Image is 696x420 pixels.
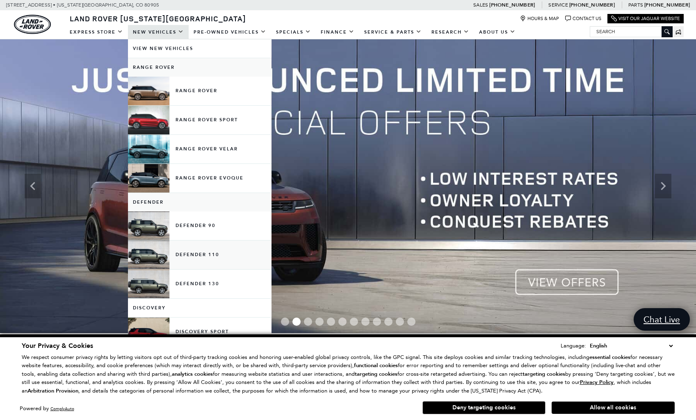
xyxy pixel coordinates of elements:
a: Land Rover [US_STATE][GEOGRAPHIC_DATA] [65,14,251,23]
a: Hours & Map [520,16,559,22]
a: View New Vehicles [128,39,272,58]
a: New Vehicles [128,25,189,39]
p: We respect consumer privacy rights by letting visitors opt out of third-party tracking cookies an... [22,353,675,395]
strong: Arbitration Provision [27,387,78,395]
a: [PHONE_NUMBER] [644,2,690,8]
a: Range Rover Evoque [128,164,272,193]
span: Sales [473,2,488,8]
a: Defender [128,193,272,211]
div: Next [655,174,671,198]
div: Previous [25,174,41,198]
strong: targeting cookies [355,370,397,378]
span: Go to slide 3 [304,318,312,326]
a: Range Rover Sport [128,106,272,134]
a: land-rover [14,15,51,34]
span: Go to slide 2 [292,318,301,326]
a: Finance [316,25,359,39]
span: Go to slide 9 [373,318,381,326]
span: Go to slide 4 [315,318,324,326]
div: Language: [561,343,586,348]
button: Deny targeting cookies [422,401,545,414]
span: Service [548,2,568,8]
a: Discovery [128,299,272,317]
a: Research [427,25,474,39]
span: Go to slide 5 [327,318,335,326]
img: Land Rover [14,15,51,34]
a: [PHONE_NUMBER] [569,2,615,8]
a: Visit Our Jaguar Website [611,16,680,22]
a: Range Rover [128,77,272,105]
strong: targeting cookies [523,370,565,378]
a: Range Rover [128,58,272,77]
a: Defender 90 [128,211,272,240]
a: Service & Parts [359,25,427,39]
span: Go to slide 1 [281,318,289,326]
span: Go to slide 10 [384,318,392,326]
a: Specials [271,25,316,39]
span: Go to slide 8 [361,318,370,326]
select: Language Select [588,341,675,350]
a: Pre-Owned Vehicles [189,25,271,39]
span: Parts [628,2,643,8]
a: [STREET_ADDRESS] • [US_STATE][GEOGRAPHIC_DATA], CO 80905 [6,2,159,8]
span: Go to slide 6 [338,318,347,326]
span: Go to slide 12 [407,318,415,326]
span: Go to slide 11 [396,318,404,326]
a: Contact Us [565,16,601,22]
a: About Us [474,25,520,39]
strong: functional cookies [354,362,398,369]
input: Search [590,27,672,36]
button: Allow all cookies [552,402,675,414]
strong: essential cookies [589,354,630,361]
a: Discovery Sport [128,318,272,346]
nav: Main Navigation [65,25,520,39]
span: Land Rover [US_STATE][GEOGRAPHIC_DATA] [70,14,246,23]
div: Powered by [20,406,74,411]
a: Defender 110 [128,241,272,269]
a: Defender 130 [128,270,272,298]
a: Range Rover Velar [128,135,272,163]
a: Privacy Policy [580,379,614,385]
a: ComplyAuto [50,406,74,411]
span: Chat Live [639,314,684,325]
a: Chat Live [634,308,690,331]
a: EXPRESS STORE [65,25,128,39]
span: Your Privacy & Cookies [22,341,93,350]
a: [PHONE_NUMBER] [489,2,535,8]
strong: analytics cookies [172,370,213,378]
span: Go to slide 7 [350,318,358,326]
